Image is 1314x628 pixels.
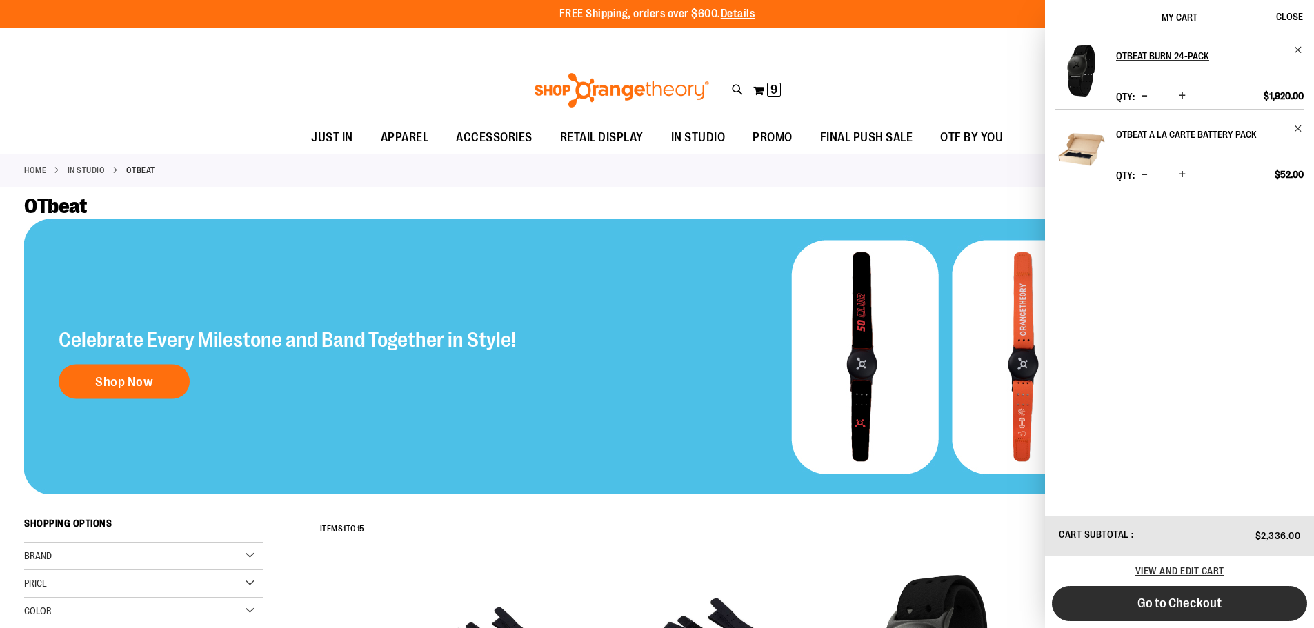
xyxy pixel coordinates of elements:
[357,524,365,534] span: 15
[559,6,755,22] p: FREE Shipping, orders over $600.
[59,328,516,350] h2: Celebrate Every Milestone and Band Together in Style!
[1116,45,1304,67] a: OTbeat Burn 24-pack
[381,122,429,153] span: APPAREL
[1052,586,1307,621] button: Go to Checkout
[68,164,106,176] a: IN STUDIO
[1275,168,1304,181] span: $52.00
[1116,170,1135,181] label: Qty
[1116,45,1285,67] h2: OTbeat Burn 24-pack
[1055,123,1107,175] img: OTbeat A LA Carte Battery Pack
[1116,91,1135,102] label: Qty
[311,122,353,153] span: JUST IN
[297,122,367,154] a: JUST IN
[1055,109,1304,188] li: Product
[24,578,47,589] span: Price
[770,83,777,97] span: 9
[926,122,1017,154] a: OTF BY YOU
[456,122,532,153] span: ACCESSORIES
[1055,45,1107,97] img: OTbeat Burn 24-pack
[1137,596,1222,611] span: Go to Checkout
[1116,123,1285,145] h2: OTbeat A LA Carte Battery Pack
[59,364,190,398] a: Shop Now
[1138,168,1151,182] button: Decrease product quantity
[820,122,913,153] span: FINAL PUSH SALE
[532,73,711,108] img: Shop Orangetheory
[671,122,726,153] span: IN STUDIO
[657,122,739,153] a: IN STUDIO
[940,122,1003,153] span: OTF BY YOU
[1055,123,1107,184] a: OTbeat A LA Carte Battery Pack
[24,164,46,176] a: Home
[739,122,806,154] a: PROMO
[126,164,155,176] strong: OTbeat
[1175,168,1189,182] button: Increase product quantity
[24,194,86,218] span: OTbeat
[721,8,755,20] a: Details
[1255,530,1301,541] span: $2,336.00
[1293,45,1304,55] a: Remove item
[1135,565,1224,576] a: View and edit cart
[1293,123,1304,134] a: Remove item
[560,122,644,153] span: RETAIL DISPLAY
[320,518,365,540] h2: Items to
[343,524,346,534] span: 1
[95,374,153,389] span: Shop Now
[1059,529,1129,540] span: Cart Subtotal
[367,122,443,154] a: APPAREL
[1116,123,1304,145] a: OTbeat A LA Carte Battery Pack
[806,122,927,154] a: FINAL PUSH SALE
[1055,45,1304,109] li: Product
[24,511,263,543] strong: Shopping Options
[1276,11,1303,22] span: Close
[1055,45,1107,105] a: OTbeat Burn 24-pack
[1175,90,1189,103] button: Increase product quantity
[546,122,657,154] a: RETAIL DISPLAY
[753,122,793,153] span: PROMO
[24,605,52,616] span: Color
[24,550,52,561] span: Brand
[1264,90,1304,102] span: $1,920.00
[1162,12,1197,23] span: My Cart
[1138,90,1151,103] button: Decrease product quantity
[442,122,546,154] a: ACCESSORIES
